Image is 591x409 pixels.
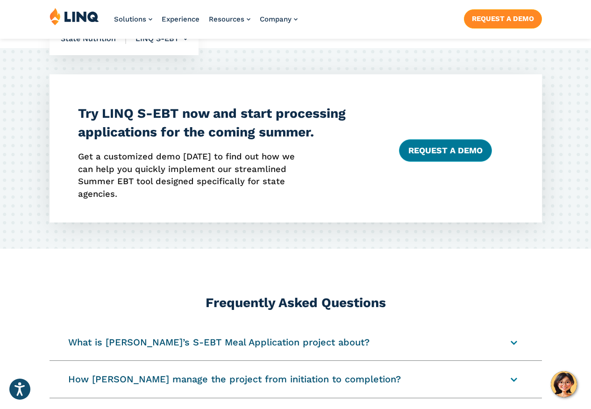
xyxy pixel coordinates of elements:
[61,34,126,44] span: State Nutrition
[50,361,542,397] summary: How [PERSON_NAME] manage the project from initiation to completion?
[464,9,542,28] a: Request a Demo
[114,7,298,38] nav: Primary Navigation
[50,324,542,360] summary: What is [PERSON_NAME]’s S-EBT Meal Application project about?
[209,15,244,23] span: Resources
[114,15,146,23] span: Solutions
[78,106,346,140] strong: Try LINQ S-EBT now and start processing applications for the coming summer.
[162,15,199,23] a: Experience
[260,15,298,23] a: Company
[50,7,99,25] img: LINQ | K‑12 Software
[399,139,492,162] a: Request a Demo
[78,151,384,200] p: Get a customized demo [DATE] to find out how we can help you quickly implement our streamlined Su...
[50,294,542,312] h2: Frequently Asked Questions
[551,371,577,397] button: Hello, have a question? Let’s chat.
[126,22,187,55] li: LINQ S-EBT
[260,15,292,23] span: Company
[114,15,152,23] a: Solutions
[209,15,250,23] a: Resources
[464,7,542,28] nav: Button Navigation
